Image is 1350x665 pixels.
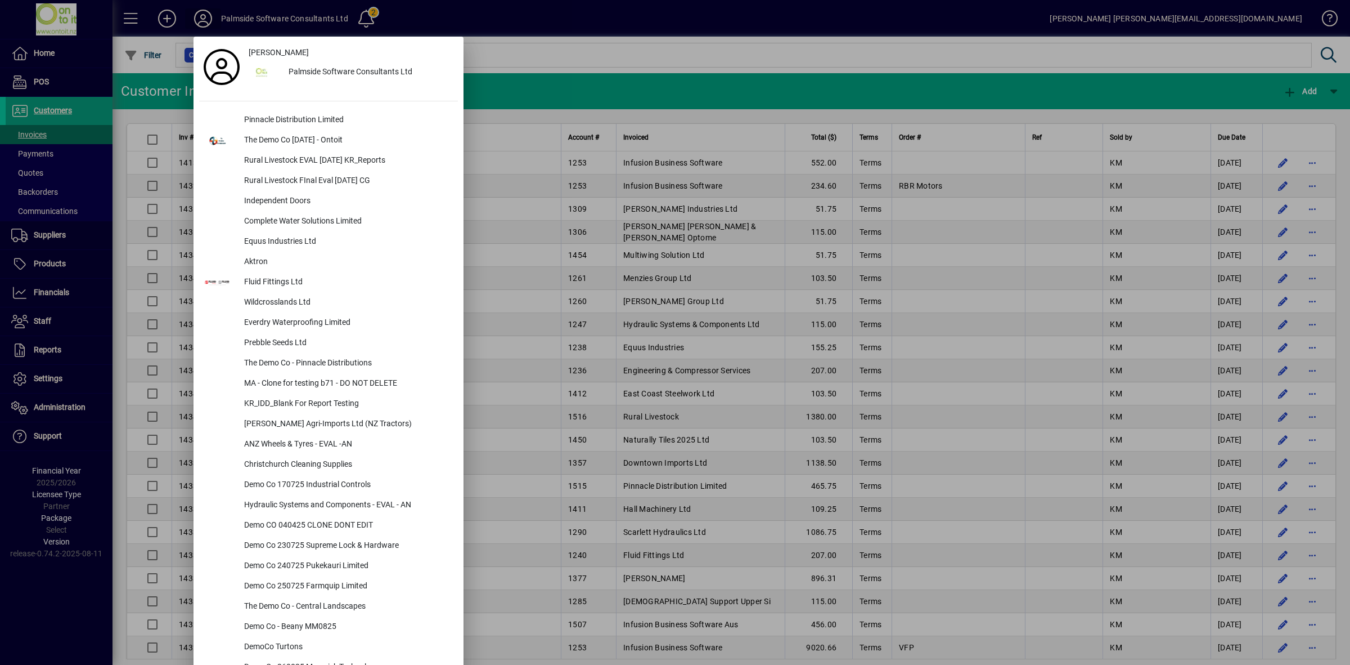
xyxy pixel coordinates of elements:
button: Demo Co 170725 Industrial Controls [199,475,458,496]
div: Rural Livestock EVAL [DATE] KR_Reports [235,151,458,171]
button: Everdry Waterproofing Limited [199,313,458,333]
button: MA - Clone for testing b71 - DO NOT DELETE [199,374,458,394]
div: Christchurch Cleaning Supplies [235,455,458,475]
div: Hydraulic Systems and Components - EVAL - AN [235,496,458,516]
div: Complete Water Solutions Limited [235,212,458,232]
button: Demo Co 230725 Supreme Lock & Hardware [199,536,458,556]
button: Hydraulic Systems and Components - EVAL - AN [199,496,458,516]
button: KR_IDD_Blank For Report Testing [199,394,458,414]
button: Prebble Seeds Ltd [199,333,458,354]
button: Rural Livestock EVAL [DATE] KR_Reports [199,151,458,171]
div: Fluid Fittings Ltd [235,273,458,293]
button: Demo Co 250725 Farmquip Limited [199,577,458,597]
button: Demo Co - Beany MM0825 [199,617,458,637]
div: Demo Co 240725 Pukekauri Limited [235,556,458,577]
button: Aktron [199,252,458,273]
a: [PERSON_NAME] [244,42,458,63]
div: Prebble Seeds Ltd [235,333,458,354]
button: ANZ Wheels & Tyres - EVAL -AN [199,435,458,455]
div: KR_IDD_Blank For Report Testing [235,394,458,414]
div: Aktron [235,252,458,273]
div: Demo Co 170725 Industrial Controls [235,475,458,496]
button: Palmside Software Consultants Ltd [244,63,458,83]
div: Everdry Waterproofing Limited [235,313,458,333]
span: [PERSON_NAME] [249,47,309,59]
button: Wildcrosslands Ltd [199,293,458,313]
div: Demo Co - Beany MM0825 [235,617,458,637]
button: Rural Livestock FInal Eval [DATE] CG [199,171,458,191]
div: [PERSON_NAME] Agri-Imports Ltd (NZ Tractors) [235,414,458,435]
div: Pinnacle Distribution Limited [235,110,458,131]
div: Demo Co 230725 Supreme Lock & Hardware [235,536,458,556]
button: Fluid Fittings Ltd [199,273,458,293]
button: [PERSON_NAME] Agri-Imports Ltd (NZ Tractors) [199,414,458,435]
div: Palmside Software Consultants Ltd [280,63,458,83]
button: Independent Doors [199,191,458,212]
button: The Demo Co - Central Landscapes [199,597,458,617]
button: Equus Industries Ltd [199,232,458,252]
div: Demo CO 040425 CLONE DONT EDIT [235,516,458,536]
button: DemoCo Turtons [199,637,458,658]
div: Equus Industries Ltd [235,232,458,252]
a: Profile [199,57,244,77]
div: The Demo Co [DATE] - Ontoit [235,131,458,151]
div: Wildcrosslands Ltd [235,293,458,313]
button: The Demo Co - Pinnacle Distributions [199,354,458,374]
div: The Demo Co - Pinnacle Distributions [235,354,458,374]
button: Complete Water Solutions Limited [199,212,458,232]
div: DemoCo Turtons [235,637,458,658]
div: The Demo Co - Central Landscapes [235,597,458,617]
div: Demo Co 250725 Farmquip Limited [235,577,458,597]
button: The Demo Co [DATE] - Ontoit [199,131,458,151]
button: Christchurch Cleaning Supplies [199,455,458,475]
button: Pinnacle Distribution Limited [199,110,458,131]
div: MA - Clone for testing b71 - DO NOT DELETE [235,374,458,394]
button: Demo CO 040425 CLONE DONT EDIT [199,516,458,536]
button: Demo Co 240725 Pukekauri Limited [199,556,458,577]
div: Independent Doors [235,191,458,212]
div: ANZ Wheels & Tyres - EVAL -AN [235,435,458,455]
div: Rural Livestock FInal Eval [DATE] CG [235,171,458,191]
